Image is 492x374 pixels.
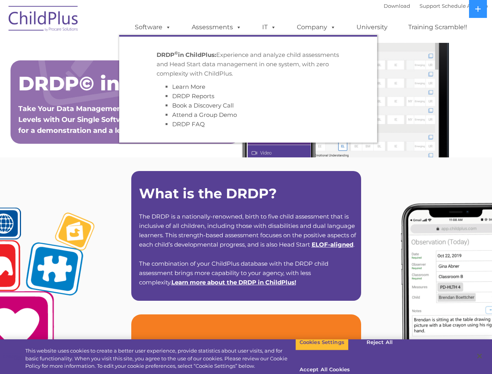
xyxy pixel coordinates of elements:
a: Assessments [184,19,249,35]
button: Cookies Settings [295,334,349,351]
a: ELOF-aligned [312,241,353,248]
button: Close [471,348,488,365]
button: Reject All [355,334,404,351]
strong: DRDP in ChildPlus: [157,51,216,58]
div: This website uses cookies to create a better user experience, provide statistics about user visit... [25,347,295,370]
a: Download [384,3,410,9]
font: | [384,3,488,9]
img: ChildPlus by Procare Solutions [5,0,83,39]
a: Support [420,3,440,9]
span: The DRDP is a nationally-renowned, birth to five child assessment that is inclusive of all childr... [139,213,356,248]
span: The combination of your ChildPlus database with the DRDP child assessment brings more capability ... [139,260,328,286]
a: Learn more about the DRDP in ChildPlus [171,279,294,286]
p: Experience and analyze child assessments and Head Start data management in one system, with zero ... [157,50,340,78]
span: DRDP© in ChildPlus [18,72,225,95]
a: Attend a Group Demo [172,111,237,118]
a: Training Scramble!! [400,19,475,35]
a: Learn More [172,83,205,90]
a: University [349,19,395,35]
sup: © [175,50,178,56]
span: Take Your Data Management and Assessments to New Levels with Our Single Software Solutionnstratio... [18,104,231,135]
a: DRDP FAQ [172,120,205,128]
a: Book a Discovery Call [172,102,234,109]
strong: What is the DRDP? [139,185,277,202]
a: IT [254,19,284,35]
a: Schedule A Demo [442,3,488,9]
span: ! [171,279,296,286]
a: DRDP Reports [172,92,214,100]
a: Company [289,19,344,35]
a: Software [127,19,179,35]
